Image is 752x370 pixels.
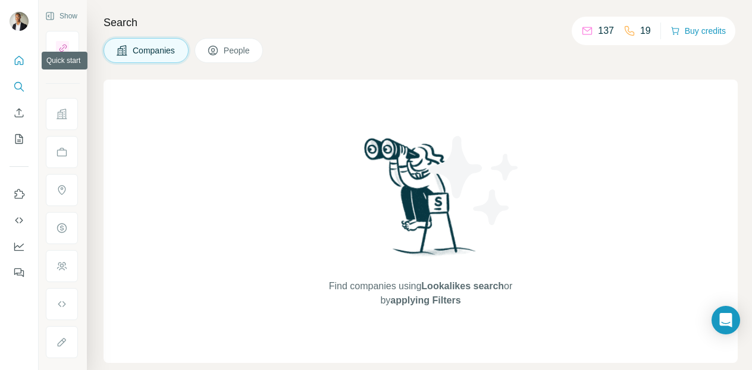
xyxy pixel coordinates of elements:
[10,12,29,31] img: Avatar
[390,295,460,305] span: applying Filters
[10,262,29,283] button: Feedback
[133,45,176,56] span: Companies
[10,76,29,97] button: Search
[10,50,29,71] button: Quick start
[10,128,29,150] button: My lists
[10,184,29,205] button: Use Surfe on LinkedIn
[712,306,740,334] div: Open Intercom Messenger
[421,127,528,234] img: Surfe Illustration - Stars
[10,236,29,257] button: Dashboard
[325,279,516,308] span: Find companies using or by
[640,24,651,38] p: 19
[670,23,726,39] button: Buy credits
[10,210,29,231] button: Use Surfe API
[598,24,614,38] p: 137
[10,102,29,124] button: Enrich CSV
[104,14,738,31] h4: Search
[359,135,482,267] img: Surfe Illustration - Woman searching with binoculars
[224,45,251,56] span: People
[37,7,86,25] button: Show
[421,281,504,291] span: Lookalikes search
